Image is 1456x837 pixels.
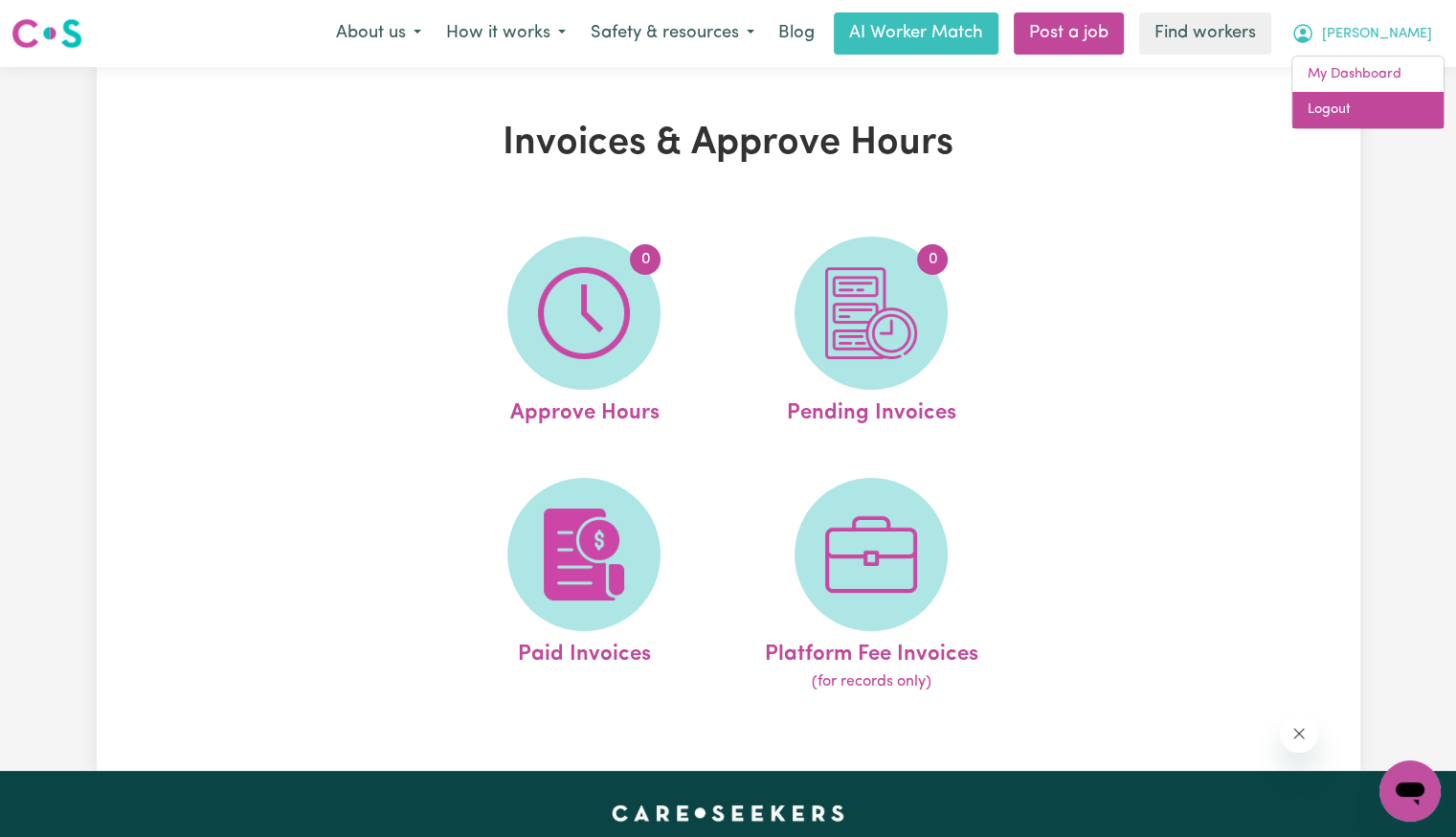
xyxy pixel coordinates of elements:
[319,121,1138,167] h1: Invoices & Approve Hours
[917,244,948,275] span: 0
[434,13,578,54] button: How it works
[765,631,978,671] span: Platform Fee Invoices
[1379,760,1441,822] iframe: Button to launch messaging window
[733,478,1009,694] a: Platform Fee Invoices(for records only)
[630,244,661,275] span: 0
[787,390,956,430] span: Pending Invoices
[578,13,767,54] button: Safety & resources
[1279,13,1445,54] button: My Account
[612,805,844,821] a: Careseekers home page
[1292,57,1444,93] a: My Dashboard
[1322,24,1432,45] span: [PERSON_NAME]
[1280,714,1318,753] iframe: Close message
[1139,12,1271,55] a: Find workers
[1291,56,1445,129] div: My Account
[733,237,1009,430] a: Pending Invoices
[11,16,82,51] img: Careseekers logo
[509,390,659,430] span: Approve Hours
[11,13,116,29] span: Need any help?
[767,12,826,55] a: Blog
[812,670,931,693] span: (for records only)
[834,12,998,55] a: AI Worker Match
[446,237,722,430] a: Approve Hours
[518,631,651,671] span: Paid Invoices
[446,478,722,694] a: Paid Invoices
[11,11,82,56] a: Careseekers logo
[1292,92,1444,128] a: Logout
[324,13,434,54] button: About us
[1014,12,1124,55] a: Post a job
